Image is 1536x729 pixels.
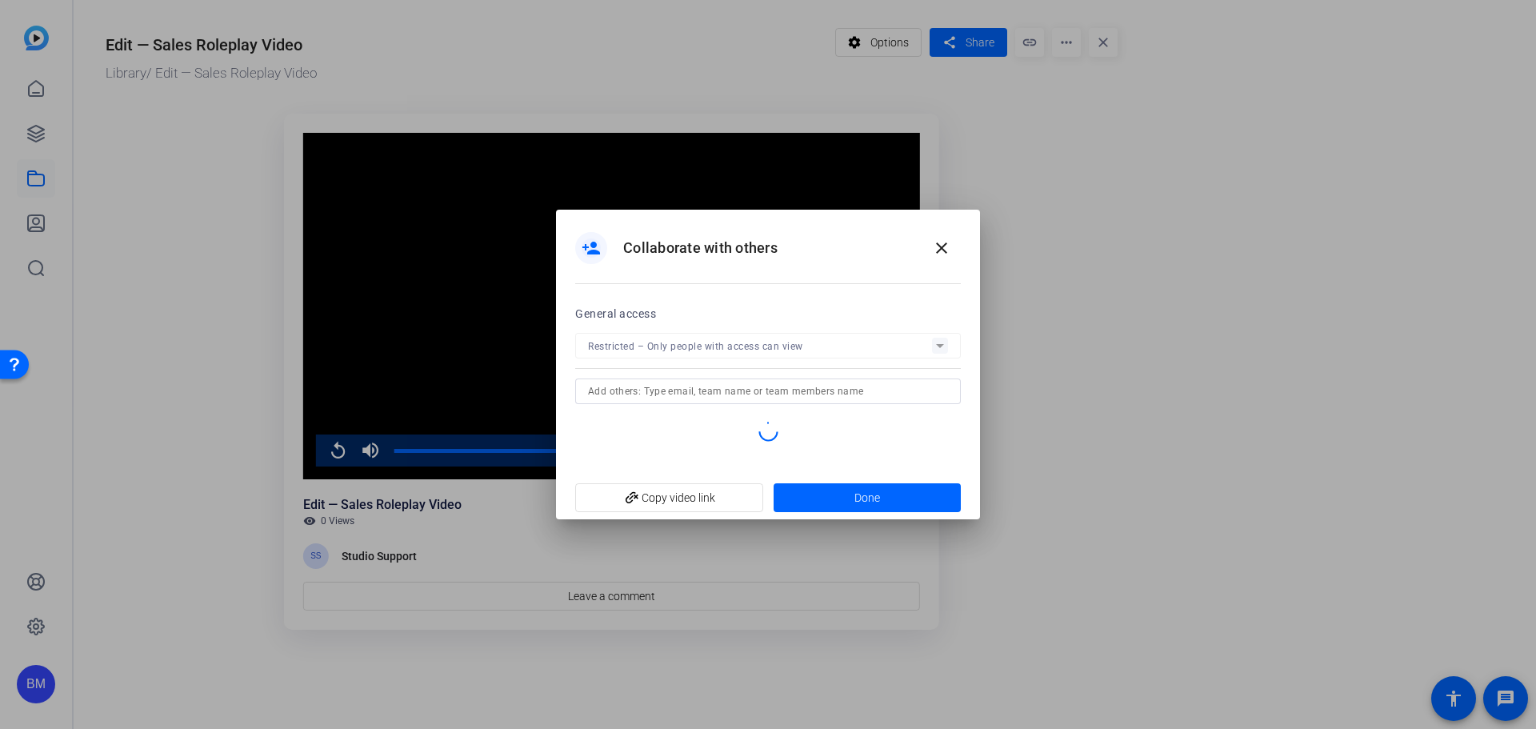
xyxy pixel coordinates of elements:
mat-icon: person_add [582,238,601,258]
button: Copy video link [575,483,763,512]
mat-icon: add_link [618,485,646,512]
mat-icon: close [932,238,951,258]
h1: Collaborate with others [623,238,778,258]
h2: General access [575,304,656,323]
button: Done [774,483,962,512]
span: Done [854,490,880,507]
span: Copy video link [588,483,750,513]
input: Add others: Type email, team name or team members name [588,382,948,401]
